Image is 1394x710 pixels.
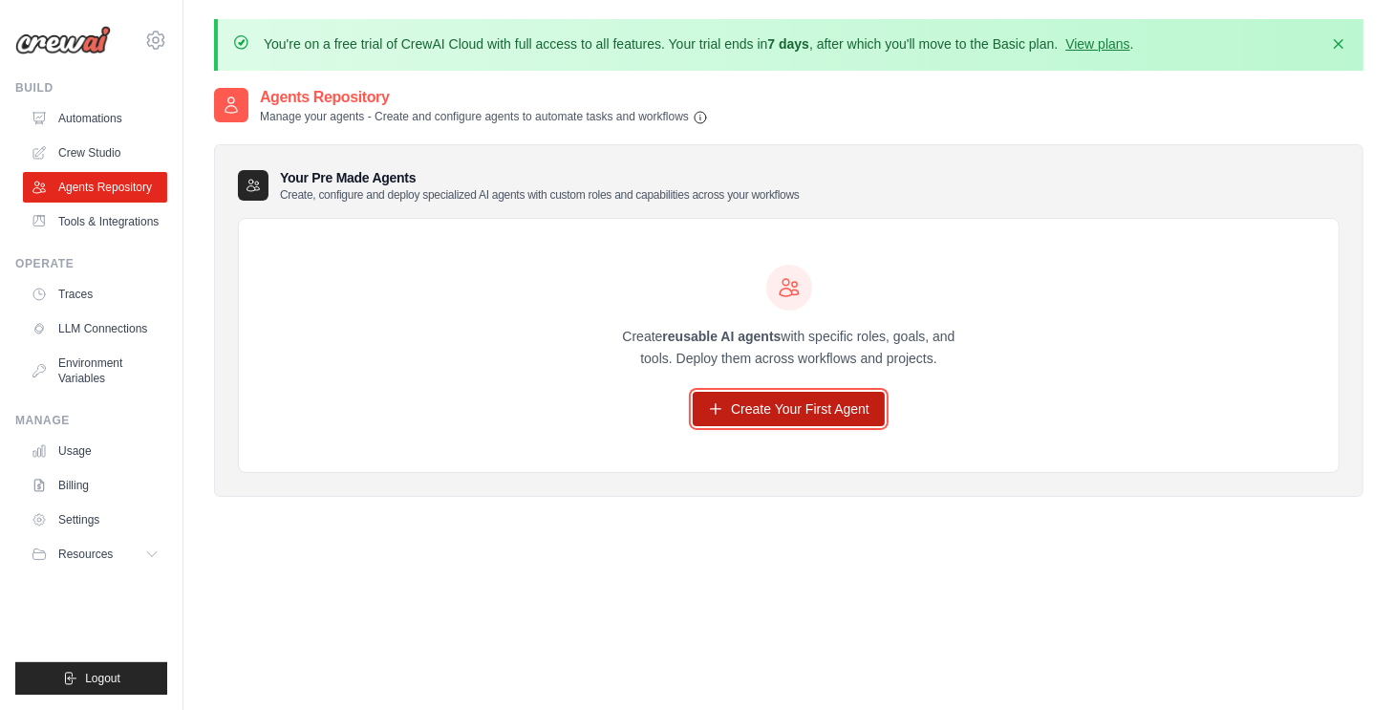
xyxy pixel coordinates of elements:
[15,256,167,271] div: Operate
[23,539,167,570] button: Resources
[662,329,781,344] strong: reusable AI agents
[260,86,708,109] h2: Agents Repository
[280,187,800,203] p: Create, configure and deploy specialized AI agents with custom roles and capabilities across your...
[15,80,167,96] div: Build
[23,313,167,344] a: LLM Connections
[23,348,167,394] a: Environment Variables
[23,470,167,501] a: Billing
[23,172,167,203] a: Agents Repository
[606,326,973,370] p: Create with specific roles, goals, and tools. Deploy them across workflows and projects.
[85,671,120,686] span: Logout
[693,392,885,426] a: Create Your First Agent
[280,168,800,203] h3: Your Pre Made Agents
[23,279,167,310] a: Traces
[260,109,708,125] p: Manage your agents - Create and configure agents to automate tasks and workflows
[23,103,167,134] a: Automations
[58,547,113,562] span: Resources
[1065,36,1129,52] a: View plans
[264,34,1134,54] p: You're on a free trial of CrewAI Cloud with full access to all features. Your trial ends in , aft...
[23,206,167,237] a: Tools & Integrations
[15,662,167,695] button: Logout
[15,413,167,428] div: Manage
[23,505,167,535] a: Settings
[23,138,167,168] a: Crew Studio
[15,26,111,54] img: Logo
[23,436,167,466] a: Usage
[767,36,809,52] strong: 7 days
